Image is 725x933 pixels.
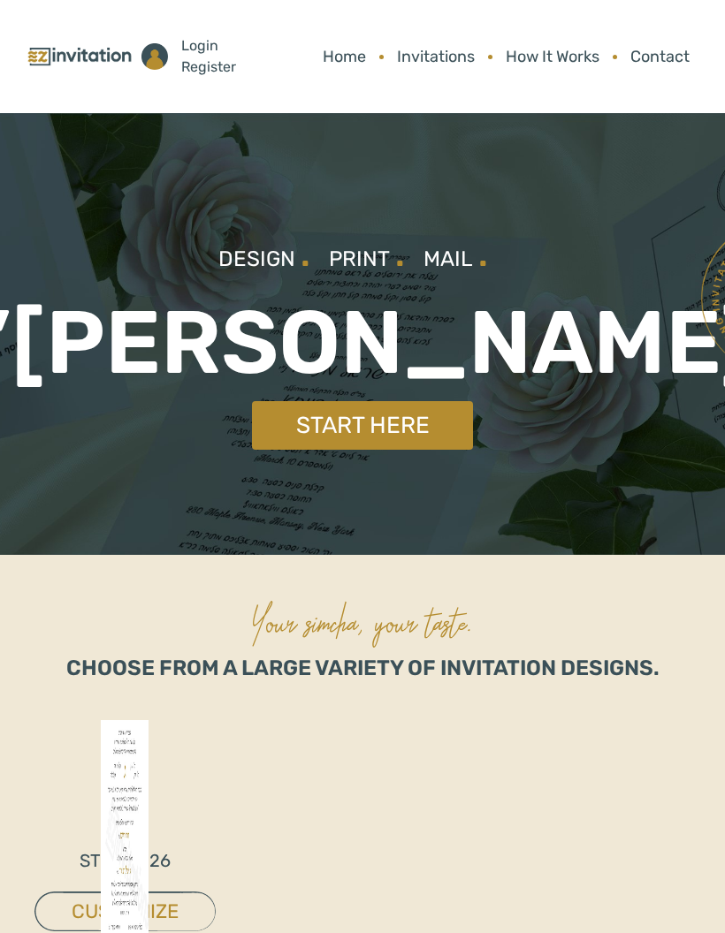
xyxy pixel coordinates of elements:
span: . [394,224,406,277]
a: How It Works [497,36,608,78]
a: Start Here [252,401,473,450]
a: CUSTOMIZE [34,891,216,931]
p: Login Register [181,35,236,78]
a: LoginRegister [133,27,245,87]
span: . [300,224,311,277]
img: logo.png [27,45,133,68]
a: Invitations [388,36,484,78]
a: Home [314,36,375,78]
span: . [477,224,489,277]
p: Choose from a large variety of invitation designs. [66,652,660,684]
p: STYLE #26 [34,847,216,874]
p: Design Print Mail [218,218,507,284]
a: Contact [622,36,698,78]
img: ico_account.png [141,43,168,70]
p: Your simcha, your taste. [251,581,474,661]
